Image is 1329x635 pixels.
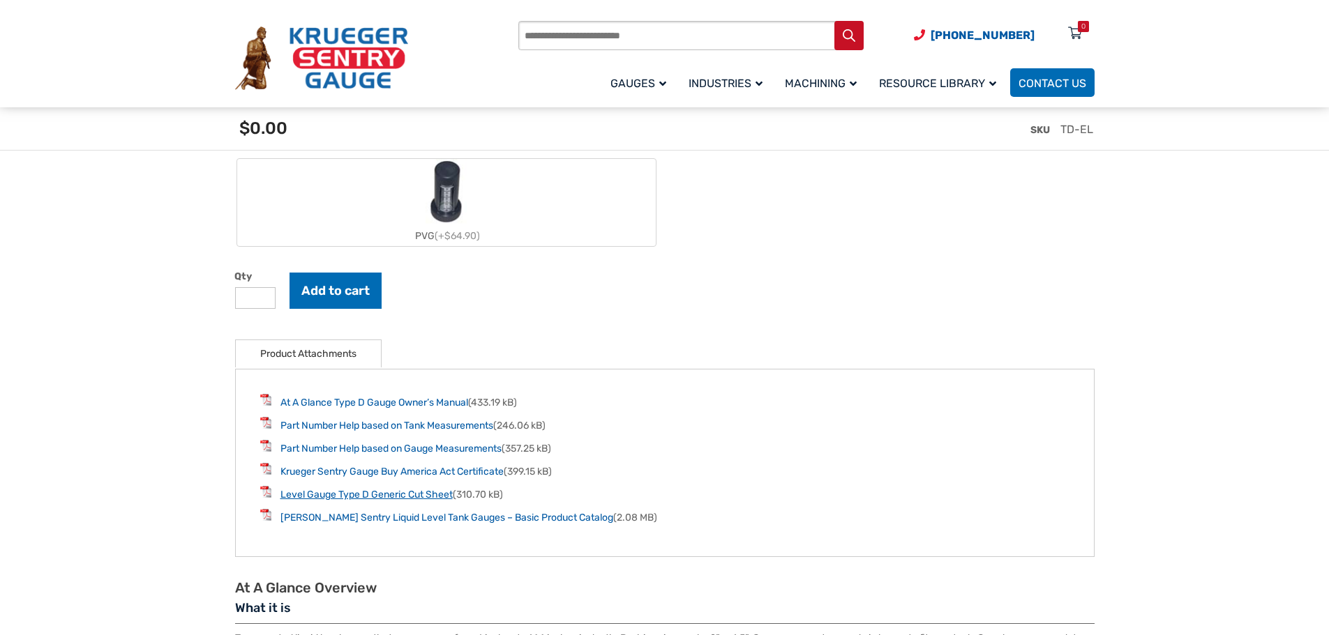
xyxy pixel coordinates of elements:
span: [PHONE_NUMBER] [931,29,1035,42]
a: Resource Library [871,66,1010,99]
h3: What it is [235,600,1095,624]
div: PVG [237,226,656,246]
h2: At A Glance Overview [235,579,1095,597]
label: PVG [237,159,656,246]
span: Contact Us [1019,77,1086,90]
span: Industries [689,77,763,90]
span: Resource Library [879,77,996,90]
img: Krueger Sentry Gauge [235,26,408,91]
li: (2.08 MB) [260,509,1069,525]
li: (310.70 kB) [260,486,1069,502]
span: (+$64.90) [435,230,480,242]
li: (433.19 kB) [260,394,1069,410]
span: TD-EL [1060,123,1093,136]
a: Part Number Help based on Gauge Measurements [280,443,502,454]
a: Phone Number (920) 434-8860 [914,26,1035,44]
li: (246.06 kB) [260,417,1069,433]
span: SKU [1030,124,1050,136]
a: Contact Us [1010,68,1095,97]
a: Gauges [602,66,680,99]
div: 0 [1081,21,1086,32]
span: Gauges [610,77,666,90]
input: Product quantity [235,287,276,309]
a: Machining [776,66,871,99]
li: (399.15 kB) [260,463,1069,479]
span: Machining [785,77,857,90]
button: Add to cart [290,273,382,309]
a: At A Glance Type D Gauge Owner’s Manual [280,397,468,408]
a: Krueger Sentry Gauge Buy America Act Certificate [280,466,504,477]
li: (357.25 kB) [260,440,1069,456]
a: Product Attachments [260,340,356,367]
a: Level Gauge Type D Generic Cut Sheet [280,489,453,500]
a: Part Number Help based on Tank Measurements [280,420,493,431]
a: Industries [680,66,776,99]
a: [PERSON_NAME] Sentry Liquid Level Tank Gauges – Basic Product Catalog [280,512,613,523]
